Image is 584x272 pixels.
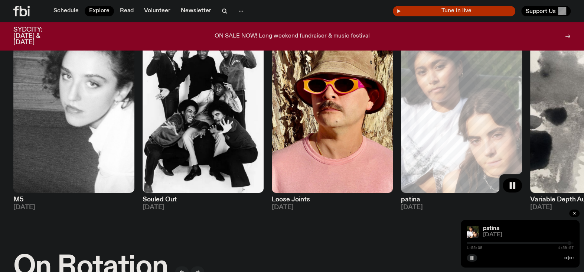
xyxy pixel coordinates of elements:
[85,6,114,16] a: Explore
[393,6,515,16] button: On AirUp For It with [PERSON_NAME]Tune in live
[115,6,138,16] a: Read
[401,193,522,211] a: patina[DATE]
[143,204,264,211] span: [DATE]
[521,6,571,16] button: Support Us
[483,232,574,238] span: [DATE]
[143,193,264,211] a: Souled Out[DATE]
[13,193,134,211] a: M5[DATE]
[13,31,134,193] img: A black and white photo of Lilly wearing a white blouse and looking up at the camera.
[401,8,512,14] span: Tune in live
[13,197,134,203] h3: M5
[215,33,370,40] p: ON SALE NOW! Long weekend fundraiser & music festival
[401,197,522,203] h3: patina
[483,226,499,231] a: patina
[467,246,482,250] span: 1:55:08
[272,204,393,211] span: [DATE]
[558,246,574,250] span: 1:59:57
[272,193,393,211] a: Loose Joints[DATE]
[13,204,134,211] span: [DATE]
[176,6,216,16] a: Newsletter
[526,8,556,14] span: Support Us
[143,197,264,203] h3: Souled Out
[13,27,61,46] h3: SYDCITY: [DATE] & [DATE]
[49,6,83,16] a: Schedule
[401,204,522,211] span: [DATE]
[272,197,393,203] h3: Loose Joints
[272,31,393,193] img: Tyson stands in front of a paperbark tree wearing orange sunglasses, a suede bucket hat and a pin...
[140,6,175,16] a: Volunteer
